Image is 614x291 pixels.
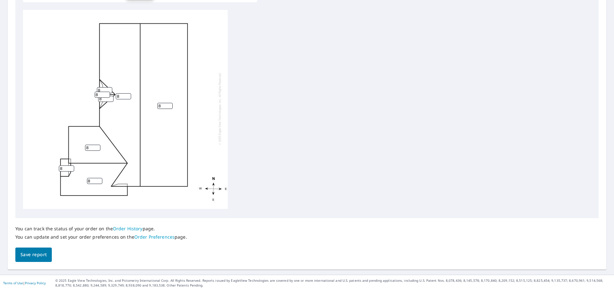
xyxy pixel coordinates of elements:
p: | [3,281,46,285]
button: Save report [15,248,52,262]
span: Save report [20,251,47,259]
p: © 2025 Eagle View Technologies, Inc. and Pictometry International Corp. All Rights Reserved. Repo... [55,278,611,288]
a: Order Preferences [134,234,175,240]
p: You can update and set your order preferences on the page. [15,234,187,240]
a: Privacy Policy [25,281,46,285]
a: Terms of Use [3,281,23,285]
a: Order History [113,226,143,232]
p: You can track the status of your order on the page. [15,226,187,232]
